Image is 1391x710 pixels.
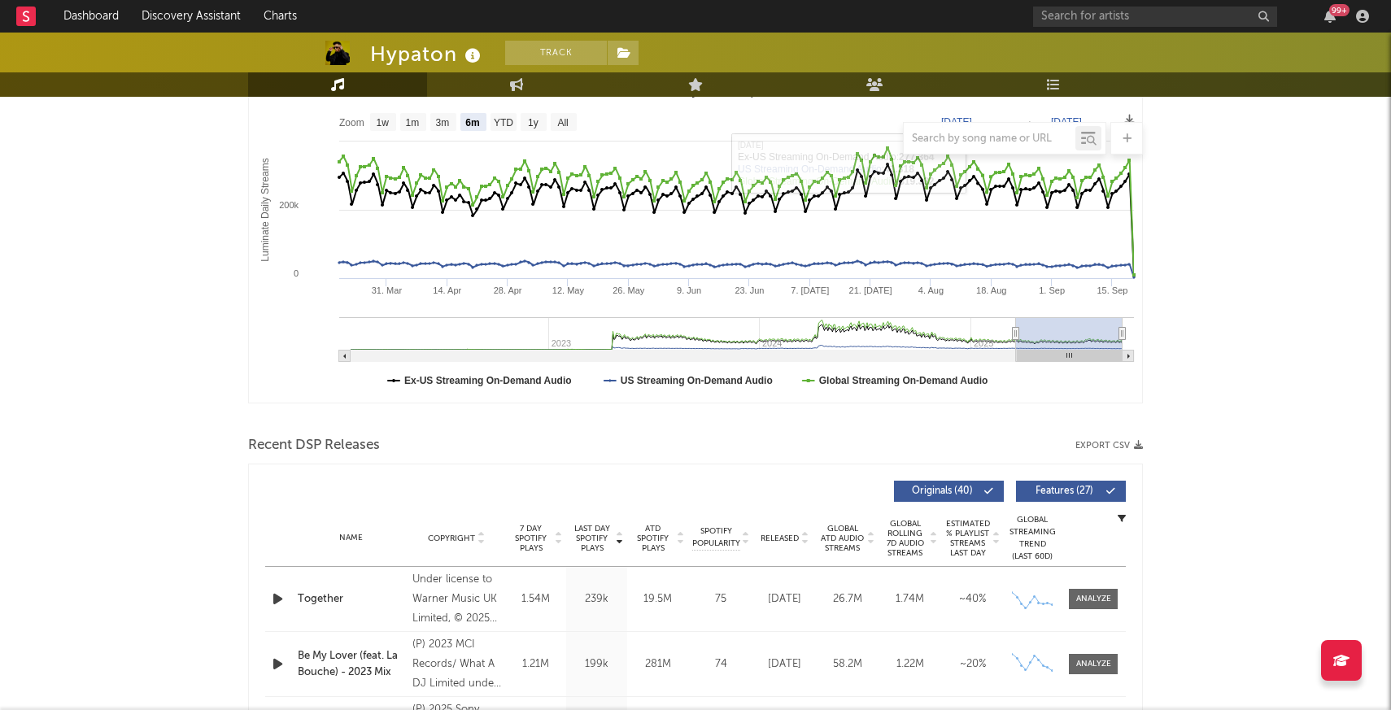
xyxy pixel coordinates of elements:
[883,656,937,673] div: 1.22M
[631,656,684,673] div: 281M
[1097,285,1127,295] text: 15. Sep
[412,635,501,694] div: (P) 2023 MCI Records/ What A DJ Limited under exclusive license to Nitron a unit of Sony Music En...
[692,525,740,550] span: Spotify Popularity
[570,524,613,553] span: Last Day Spotify Plays
[1027,486,1101,496] span: Features ( 27 )
[259,158,271,261] text: Luminate Daily Streams
[631,591,684,608] div: 19.5M
[894,481,1004,502] button: Originals(40)
[298,532,404,544] div: Name
[883,591,937,608] div: 1.74M
[298,591,404,608] a: Together
[791,285,829,295] text: 7. [DATE]
[552,285,585,295] text: 12. May
[465,117,479,128] text: 6m
[494,285,522,295] text: 28. Apr
[918,285,944,295] text: 4. Aug
[905,486,979,496] span: Originals ( 40 )
[1016,481,1126,502] button: Features(27)
[945,591,1000,608] div: ~ 40 %
[735,285,764,295] text: 23. Jun
[976,285,1006,295] text: 18. Aug
[509,591,562,608] div: 1.54M
[1033,7,1277,27] input: Search for artists
[298,648,404,680] a: Be My Lover (feat. La Bouche) - 2023 Mix
[557,117,568,128] text: All
[279,200,299,210] text: 200k
[820,656,874,673] div: 58.2M
[820,591,874,608] div: 26.7M
[436,117,450,128] text: 3m
[1329,4,1350,16] div: 99 +
[505,41,607,65] button: Track
[509,656,562,673] div: 1.21M
[1075,441,1143,451] button: Export CSV
[1039,285,1065,295] text: 1. Sep
[945,656,1000,673] div: ~ 20 %
[819,375,988,386] text: Global Streaming On-Demand Audio
[883,519,927,558] span: Global Rolling 7D Audio Streams
[692,656,749,673] div: 74
[406,117,420,128] text: 1m
[412,570,501,629] div: Under license to Warner Music UK Limited, © 2025 What A DJ Ltd
[294,268,299,278] text: 0
[494,117,513,128] text: YTD
[945,519,990,558] span: Estimated % Playlist Streams Last Day
[372,285,403,295] text: 31. Mar
[428,534,475,543] span: Copyright
[941,116,972,128] text: [DATE]
[677,285,701,295] text: 9. Jun
[904,133,1075,146] input: Search by song name or URL
[820,524,865,553] span: Global ATD Audio Streams
[570,656,623,673] div: 199k
[692,591,749,608] div: 75
[570,591,623,608] div: 239k
[528,117,539,128] text: 1y
[1051,116,1082,128] text: [DATE]
[1008,514,1057,563] div: Global Streaming Trend (Last 60D)
[849,285,892,295] text: 21. [DATE]
[757,591,812,608] div: [DATE]
[370,41,485,68] div: Hypaton
[509,524,552,553] span: 7 Day Spotify Plays
[757,656,812,673] div: [DATE]
[433,285,461,295] text: 14. Apr
[249,77,1142,403] svg: Luminate Daily Consumption
[1324,10,1336,23] button: 99+
[621,375,773,386] text: US Streaming On-Demand Audio
[613,285,645,295] text: 26. May
[761,534,799,543] span: Released
[631,524,674,553] span: ATD Spotify Plays
[339,117,364,128] text: Zoom
[248,436,380,455] span: Recent DSP Releases
[404,375,572,386] text: Ex-US Streaming On-Demand Audio
[1023,116,1033,128] text: →
[377,117,390,128] text: 1w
